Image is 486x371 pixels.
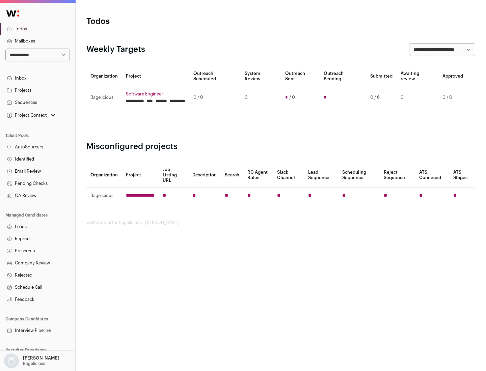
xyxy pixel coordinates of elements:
th: Slack Channel [273,163,304,188]
p: [PERSON_NAME] [23,355,59,361]
th: ATS Conneced [415,163,449,188]
td: 0 [397,86,438,109]
button: Open dropdown [5,111,56,120]
div: Project Context [5,113,47,118]
th: Reject Sequence [380,163,415,188]
h2: Misconfigured projects [86,141,475,152]
th: ATS Stages [449,163,475,188]
a: Software Engineer [126,91,185,97]
th: Project [122,67,189,86]
th: Organization [86,67,122,86]
th: Project [122,163,159,188]
footer: wellfound:ai for Bagelicious - [PERSON_NAME] [86,220,475,225]
h1: Todos [86,16,216,27]
img: Wellfound [3,7,23,20]
td: 0 / 6 [366,86,397,109]
th: Awaiting review [397,67,438,86]
th: Scheduling Sequence [338,163,380,188]
h2: Weekly Targets [86,44,145,55]
td: 0 / 0 [438,86,467,109]
th: Outreach Scheduled [189,67,241,86]
th: System Review [241,67,281,86]
th: Outreach Sent [281,67,320,86]
th: Description [188,163,221,188]
td: 0 [241,86,281,109]
th: RC Agent Rules [243,163,273,188]
th: Organization [86,163,122,188]
th: Search [221,163,243,188]
th: Approved [438,67,467,86]
th: Submitted [366,67,397,86]
td: Bagelicious [86,188,122,204]
td: 0 / 0 [189,86,241,109]
img: nopic.png [4,353,19,368]
p: Bagelicious [23,361,45,366]
td: Bagelicious [86,86,122,109]
th: Job Listing URL [159,163,188,188]
button: Open dropdown [3,353,61,368]
th: Outreach Pending [320,67,366,86]
th: Lead Sequence [304,163,338,188]
span: / 0 [289,95,295,100]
